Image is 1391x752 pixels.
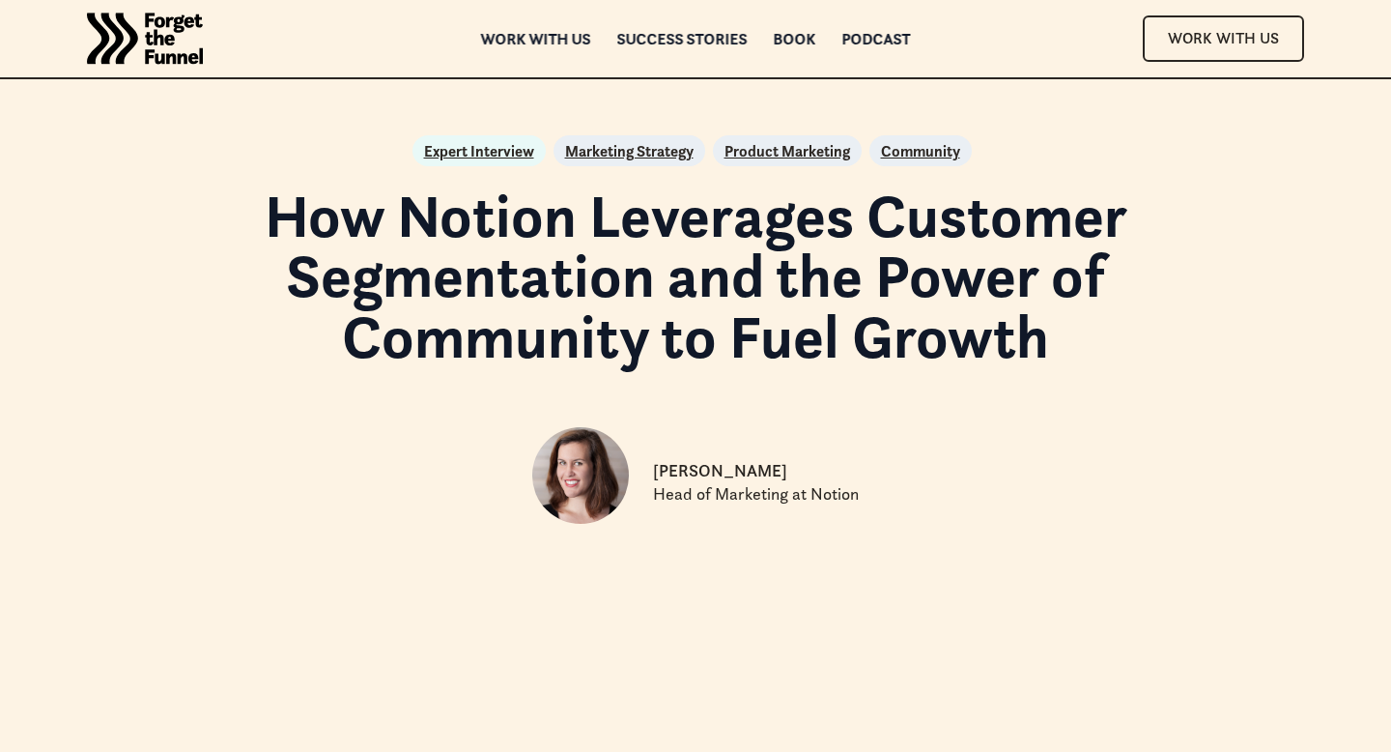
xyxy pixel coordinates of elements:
[653,460,787,483] p: [PERSON_NAME]
[147,186,1244,366] h1: How Notion Leverages Customer Segmentation and the Power of Community to Fuel Growth
[617,32,748,45] a: Success Stories
[774,32,816,45] a: Book
[481,32,591,45] a: Work with us
[565,139,694,162] a: Marketing Strategy
[653,483,859,506] p: Head of Marketing at Notion
[424,139,534,162] a: Expert Interview
[842,32,911,45] a: Podcast
[881,139,960,162] a: Community
[1143,15,1304,61] a: Work With Us
[724,139,850,162] a: Product Marketing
